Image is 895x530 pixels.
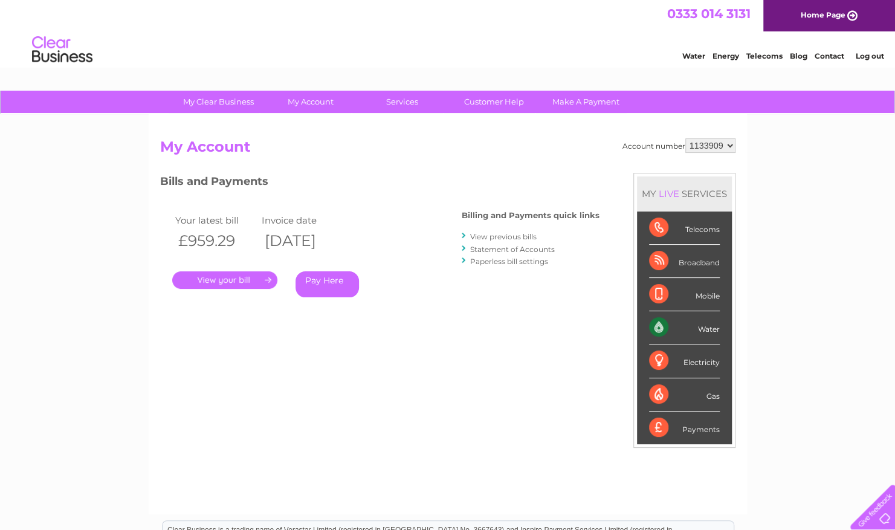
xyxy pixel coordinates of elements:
a: Statement of Accounts [470,245,555,254]
a: My Clear Business [169,91,268,113]
div: Gas [649,378,720,412]
a: Make A Payment [536,91,636,113]
h2: My Account [160,138,735,161]
a: Energy [712,51,739,60]
div: Account number [622,138,735,153]
a: Paperless bill settings [470,257,548,266]
a: Blog [790,51,807,60]
div: Clear Business is a trading name of Verastar Limited (registered in [GEOGRAPHIC_DATA] No. 3667643... [163,7,734,59]
td: Invoice date [259,212,346,228]
a: View previous bills [470,232,537,241]
div: Electricity [649,344,720,378]
a: Services [352,91,452,113]
div: Telecoms [649,212,720,245]
div: MY SERVICES [637,176,732,211]
a: . [172,271,277,289]
a: Telecoms [746,51,783,60]
div: Mobile [649,278,720,311]
a: 0333 014 3131 [667,6,751,21]
a: My Account [260,91,360,113]
a: Water [682,51,705,60]
h4: Billing and Payments quick links [462,211,599,220]
div: Water [649,311,720,344]
a: Pay Here [296,271,359,297]
div: Broadband [649,245,720,278]
img: logo.png [31,31,93,68]
a: Contact [815,51,844,60]
a: Customer Help [444,91,544,113]
div: LIVE [656,188,682,199]
a: Log out [855,51,884,60]
th: [DATE] [259,228,346,253]
div: Payments [649,412,720,444]
th: £959.29 [172,228,259,253]
h3: Bills and Payments [160,173,599,194]
td: Your latest bill [172,212,259,228]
